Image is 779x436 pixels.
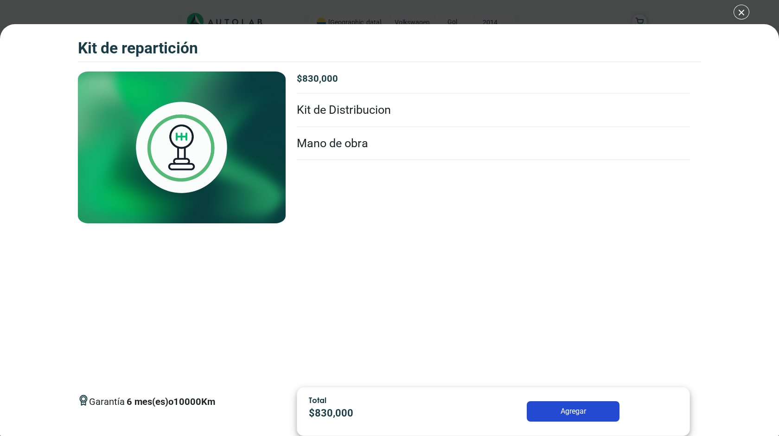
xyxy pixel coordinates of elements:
li: Mano de obra [297,127,690,161]
li: Kit de Distribucion [297,94,690,127]
span: Total [309,396,326,404]
span: Garantía [89,395,215,416]
button: Agregar [527,401,619,422]
p: $ 830,000 [309,406,454,421]
h3: Kit de Repartición [78,39,198,58]
p: $ 830,000 [297,72,690,85]
p: 6 mes(es) o 10000 Km [127,395,215,409]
